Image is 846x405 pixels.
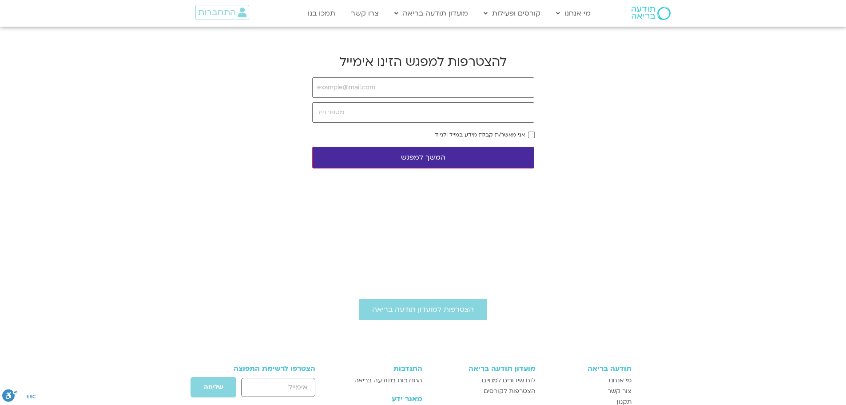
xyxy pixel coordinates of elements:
[312,147,534,168] button: המשך למפגש
[544,365,632,373] h3: תודעה בריאה
[482,375,536,386] span: לוח שידורים למנויים
[195,5,249,20] a: התחברות
[312,53,534,70] h2: להצטרפות למפגש הזינו אימייל
[312,102,534,123] input: מספר נייד
[431,386,536,397] a: הצטרפות לקורסים
[215,377,316,402] form: טופס חדש
[552,5,595,22] a: מי אנחנו
[340,365,422,373] h3: התנדבות
[340,395,422,403] h3: מאגר ידע
[204,384,223,391] span: שליחה
[431,365,536,373] h3: מועדון תודעה בריאה
[544,386,632,397] a: צור קשר
[609,375,632,386] span: מי אנחנו
[435,132,525,138] label: אני מאשר/ת קבלת מידע במייל ולנייד
[359,299,487,320] a: הצטרפות למועדון תודעה בריאה
[241,378,315,397] input: אימייל
[340,375,422,386] a: התנדבות בתודעה בריאה
[215,365,316,373] h3: הצטרפו לרשימת התפוצה
[479,5,545,22] a: קורסים ופעילות
[544,375,632,386] a: מי אנחנו
[346,5,383,22] a: צרו קשר
[190,377,237,398] button: שליחה
[608,386,632,397] span: צור קשר
[484,386,536,397] span: הצטרפות לקורסים
[354,375,422,386] span: התנדבות בתודעה בריאה
[198,8,236,17] span: התחברות
[372,305,474,313] span: הצטרפות למועדון תודעה בריאה
[312,77,534,98] input: example@mail.com
[390,5,473,22] a: מועדון תודעה בריאה
[632,7,671,20] img: תודעה בריאה
[303,5,340,22] a: תמכו בנו
[431,375,536,386] a: לוח שידורים למנויים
